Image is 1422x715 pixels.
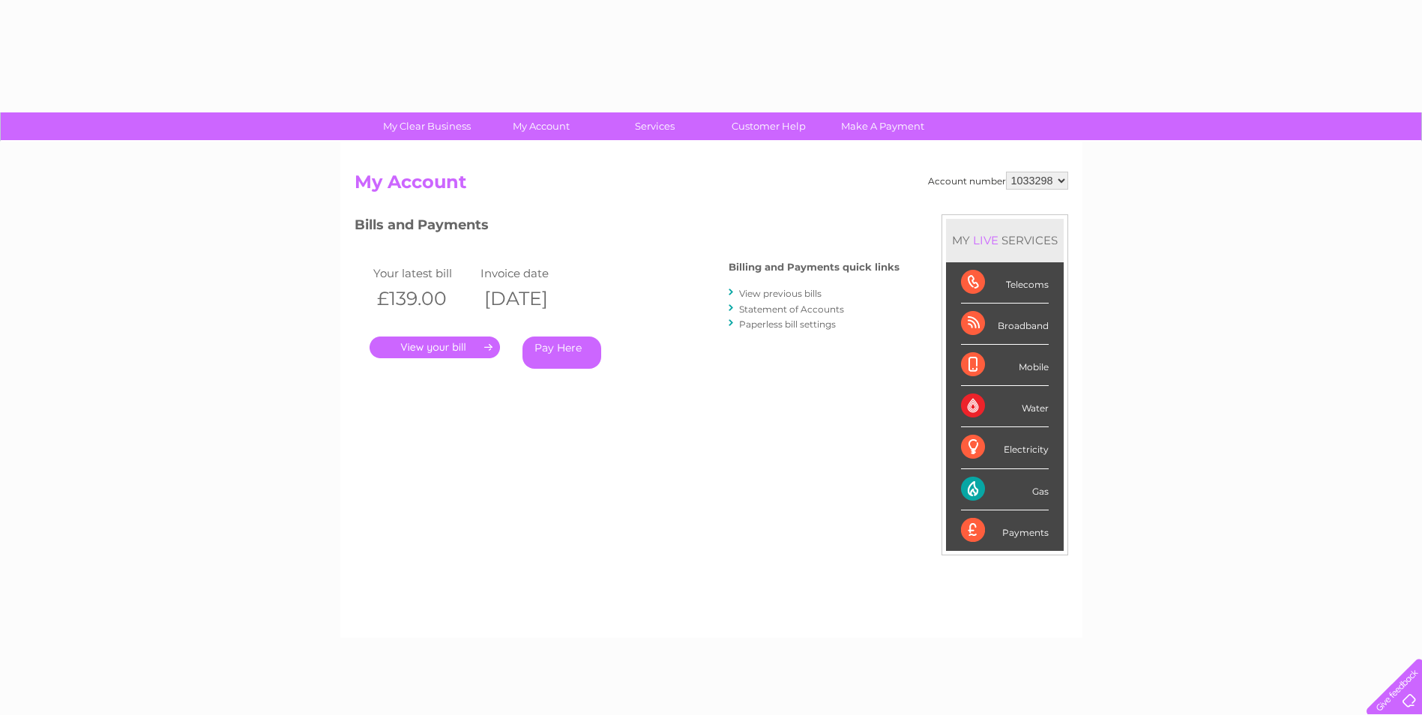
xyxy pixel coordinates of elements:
[961,345,1049,386] div: Mobile
[522,337,601,369] a: Pay Here
[961,427,1049,468] div: Electricity
[961,386,1049,427] div: Water
[739,319,836,330] a: Paperless bill settings
[729,262,900,273] h4: Billing and Payments quick links
[477,283,585,314] th: [DATE]
[593,112,717,140] a: Services
[370,263,477,283] td: Your latest bill
[365,112,489,140] a: My Clear Business
[355,172,1068,200] h2: My Account
[961,510,1049,551] div: Payments
[961,304,1049,345] div: Broadband
[479,112,603,140] a: My Account
[477,263,585,283] td: Invoice date
[970,233,1001,247] div: LIVE
[707,112,831,140] a: Customer Help
[739,304,844,315] a: Statement of Accounts
[928,172,1068,190] div: Account number
[961,262,1049,304] div: Telecoms
[946,219,1064,262] div: MY SERVICES
[961,469,1049,510] div: Gas
[370,337,500,358] a: .
[739,288,822,299] a: View previous bills
[370,283,477,314] th: £139.00
[355,214,900,241] h3: Bills and Payments
[821,112,945,140] a: Make A Payment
